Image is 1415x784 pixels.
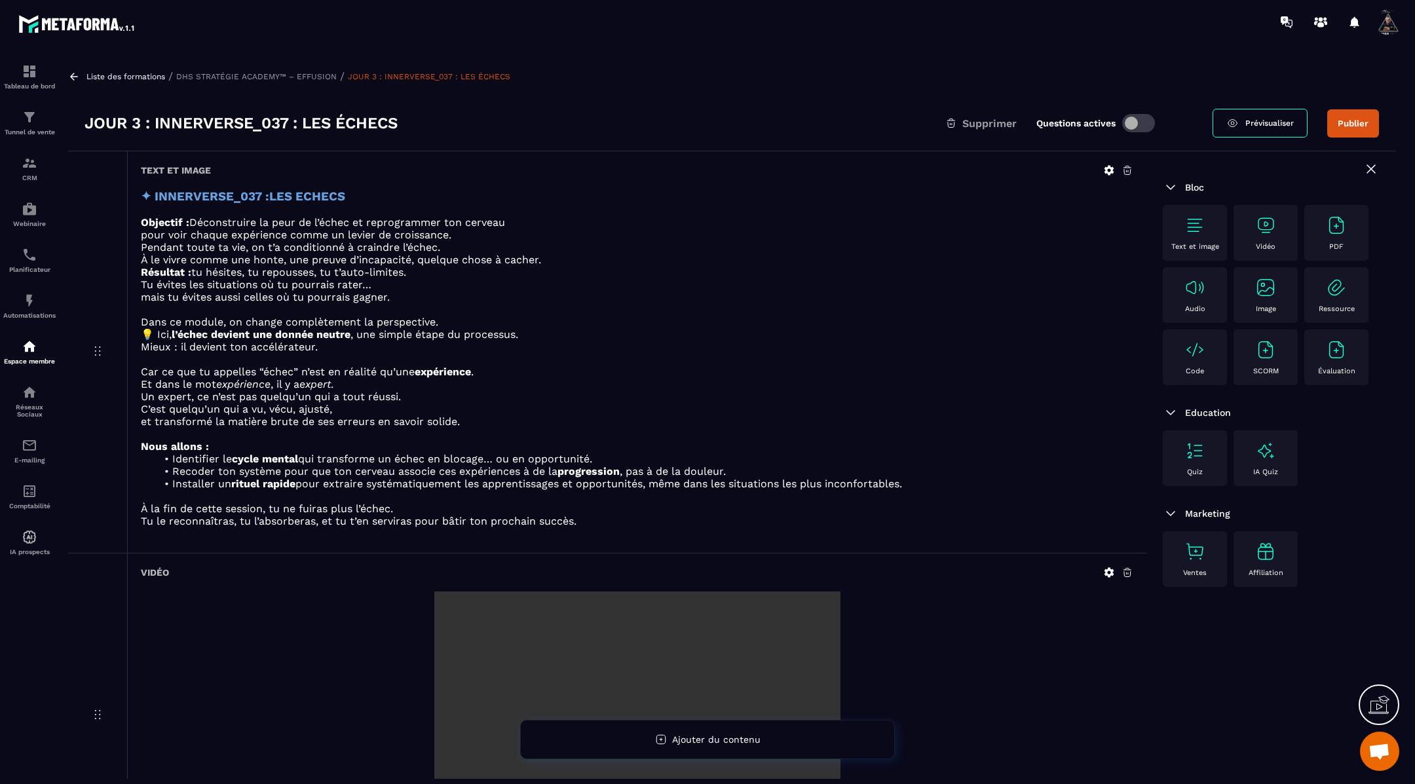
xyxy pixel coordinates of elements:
[141,502,1133,515] p: À la fin de cette session, tu ne fuiras plus l’échec.
[141,241,1133,253] p: Pendant toute ta vie, on t’a conditionné à craindre l’échec.
[85,113,398,134] h3: JOUR 3 : INNERVERSE_037 : LES ÉCHECS
[1163,405,1179,420] img: arrow-down
[141,266,1133,278] p: tu hésites, tu repousses, tu t’auto-limites.
[1319,305,1355,313] p: Ressource
[22,438,37,453] img: email
[1256,242,1275,251] p: Vidéo
[141,515,1133,527] p: Tu le reconnaîtras, tu l’absorberas, et tu t’en serviras pour bâtir ton prochain succès.
[176,72,337,81] a: DHS STRATÉGIE ACADEMY™ – EFFUSION
[1185,508,1230,519] span: Marketing
[1185,305,1205,313] p: Audio
[1329,242,1344,251] p: PDF
[1184,277,1205,298] img: text-image no-wra
[141,266,191,278] strong: Résultat :
[141,189,269,204] strong: ✦ INNERVERSE_037 :
[3,474,56,519] a: accountantaccountantComptabilité
[1213,109,1308,138] a: Prévisualiser
[1255,215,1276,236] img: text-image no-wra
[1255,440,1276,461] img: text-image
[3,128,56,136] p: Tunnel de vente
[141,278,1133,291] p: Tu évites les situations où tu pourrais rater…
[1171,242,1219,251] p: Text et image
[3,220,56,227] p: Webinaire
[157,453,1133,465] li: Identifier le qui transforme un échec en blocage… ou en opportunité.
[415,365,471,378] strong: expérience
[141,415,1133,428] p: et transformé la matière brute de ses erreurs en savoir solide.
[22,529,37,545] img: automations
[22,247,37,263] img: scheduler
[86,72,165,81] a: Liste des formations
[1184,440,1205,461] img: text-image no-wra
[1318,367,1355,375] p: Évaluation
[1184,215,1205,236] img: text-image no-wra
[3,266,56,273] p: Planificateur
[141,229,1133,241] p: pour voir chaque expérience comme un levier de croissance.
[216,378,271,390] em: expérience
[141,253,1133,266] p: À le vivre comme une honte, une preuve d’incapacité, quelque chose à cacher.
[348,72,510,81] a: JOUR 3 : INNERVERSE_037 : LES ÉCHECS
[1185,182,1204,193] span: Bloc
[1163,179,1179,195] img: arrow-down
[141,378,1133,390] p: Et dans le mot , il y a .
[3,428,56,474] a: emailemailE-mailing
[3,375,56,428] a: social-networksocial-networkRéseaux Sociaux
[22,293,37,308] img: automations
[1360,732,1399,771] a: Ouvrir le chat
[557,465,620,477] strong: progression
[168,70,173,83] span: /
[141,567,169,578] h6: Vidéo
[1326,339,1347,360] img: text-image no-wra
[141,440,209,453] strong: Nous allons :
[3,403,56,418] p: Réseaux Sociaux
[1184,541,1205,562] img: text-image no-wra
[1186,367,1204,375] p: Code
[1245,119,1294,128] span: Prévisualiser
[1255,339,1276,360] img: text-image no-wra
[141,291,1133,303] p: mais tu évites aussi celles où tu pourrais gagner.
[18,12,136,35] img: logo
[141,403,1133,415] p: C’est quelqu’un qui a vu, vécu, ajusté,
[172,328,350,341] strong: l’échec devient une donnée neutre
[141,328,1133,341] p: 💡 Ici, , une simple étape du processus.
[1184,339,1205,360] img: text-image no-wra
[1185,407,1231,418] span: Education
[962,117,1017,130] span: Supprimer
[141,365,1133,378] p: Car ce que tu appelles “échec” n’est en réalité qu’une .
[22,155,37,171] img: formation
[232,453,298,465] strong: cycle mental
[157,477,1133,490] li: Installer un pour extraire systématiquement les apprentissages et opportunités, même dans les sit...
[3,312,56,319] p: Automatisations
[1326,277,1347,298] img: text-image no-wra
[3,83,56,90] p: Tableau de bord
[1255,277,1276,298] img: text-image no-wra
[141,390,1133,403] p: Un expert, ce n’est pas quelqu’un qui a tout réussi.
[1326,215,1347,236] img: text-image no-wra
[3,457,56,464] p: E-mailing
[299,378,331,390] em: expert
[1163,506,1179,521] img: arrow-down
[1187,468,1203,476] p: Quiz
[141,216,189,229] strong: Objectif :
[3,283,56,329] a: automationsautomationsAutomatisations
[141,316,1133,328] p: Dans ce module, on change complètement la perspective.
[1255,541,1276,562] img: text-image
[3,145,56,191] a: formationformationCRM
[3,100,56,145] a: formationformationTunnel de vente
[1249,569,1283,577] p: Affiliation
[3,502,56,510] p: Comptabilité
[340,70,345,83] span: /
[157,465,1133,477] li: Recoder ton système pour que ton cerveau associe ces expériences à de la , pas à de la douleur.
[3,191,56,237] a: automationsautomationsWebinaire
[3,358,56,365] p: Espace membre
[1253,468,1278,476] p: IA Quiz
[22,109,37,125] img: formation
[672,734,761,745] span: Ajouter du contenu
[22,201,37,217] img: automations
[3,329,56,375] a: automationsautomationsEspace membre
[1253,367,1279,375] p: SCORM
[141,216,1133,229] p: Déconstruire la peur de l’échec et reprogrammer ton cerveau
[3,548,56,555] p: IA prospects
[22,483,37,499] img: accountant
